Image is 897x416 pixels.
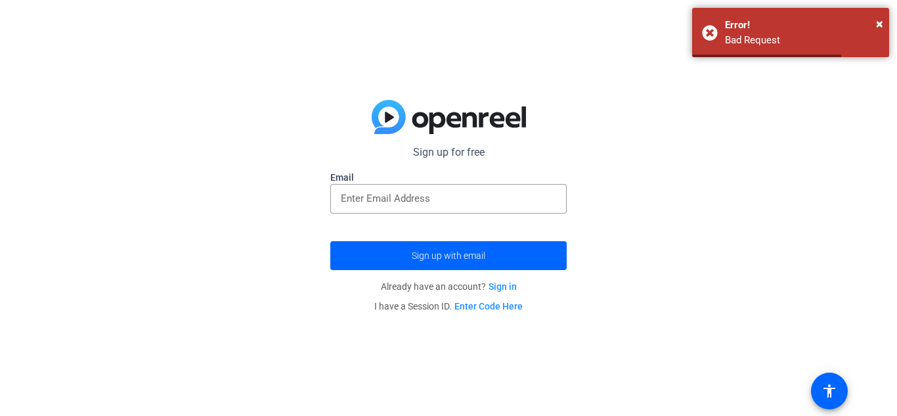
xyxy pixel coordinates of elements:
[489,281,517,292] a: Sign in
[330,145,567,160] p: Sign up for free
[372,100,526,134] img: blue-gradient.svg
[876,14,883,34] button: Close
[725,33,879,48] div: Bad Request
[876,16,883,32] span: ×
[330,171,567,184] label: Email
[381,281,517,292] span: Already have an account?
[821,383,837,399] mat-icon: accessibility
[454,301,523,312] a: Enter Code Here
[341,191,556,206] input: Enter Email Address
[330,241,567,270] button: Sign up with email
[374,301,523,312] span: I have a Session ID.
[725,18,879,33] div: Error!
